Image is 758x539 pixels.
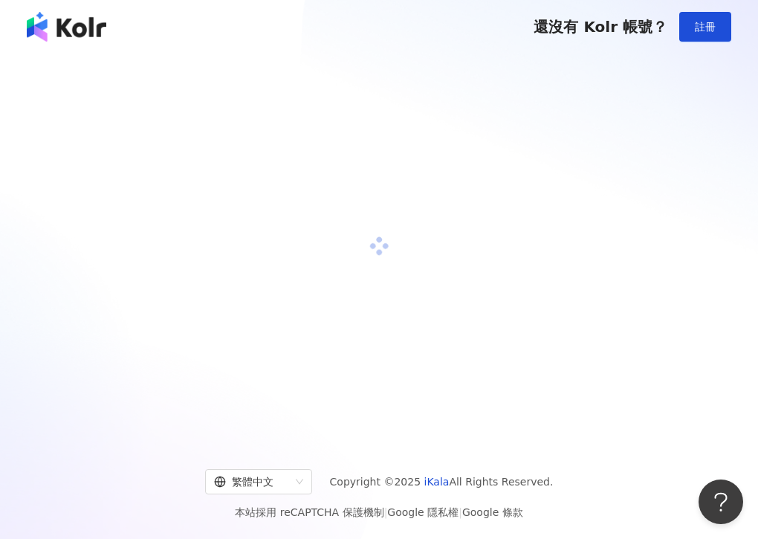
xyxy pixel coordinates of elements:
button: 註冊 [679,12,731,42]
span: 還沒有 Kolr 帳號？ [534,18,667,36]
iframe: Help Scout Beacon - Open [699,480,743,524]
span: 註冊 [695,21,716,33]
div: 繁體中文 [214,470,290,494]
span: Copyright © 2025 All Rights Reserved. [330,473,554,491]
span: | [384,506,388,518]
img: logo [27,12,106,42]
a: Google 條款 [462,506,523,518]
a: Google 隱私權 [387,506,459,518]
span: 本站採用 reCAPTCHA 保護機制 [235,503,522,521]
span: | [459,506,462,518]
a: iKala [424,476,450,488]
